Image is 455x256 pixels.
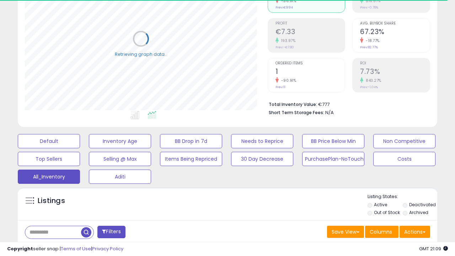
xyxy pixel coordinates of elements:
[269,101,317,107] b: Total Inventory Value:
[363,38,380,43] small: -18.77%
[302,152,364,166] button: PurchasePlan-NoTouch
[373,134,435,148] button: Non Competitive
[302,134,364,148] button: BB Price Below Min
[92,245,123,252] a: Privacy Policy
[38,196,65,206] h5: Listings
[360,22,430,26] span: Avg. Buybox Share
[409,209,428,215] label: Archived
[61,245,91,252] a: Terms of Use
[231,152,293,166] button: 30 Day Decrease
[368,193,437,200] p: Listing States:
[97,226,125,238] button: Filters
[360,5,378,10] small: Prev: -0.78%
[18,152,80,166] button: Top Sellers
[160,134,222,148] button: BB Drop in 7d
[275,45,294,49] small: Prev: -€7.80
[7,245,33,252] strong: Copyright
[374,209,400,215] label: Out of Stock
[275,85,285,89] small: Prev: 11
[275,68,345,77] h2: 1
[275,62,345,65] span: Ordered Items
[409,202,436,208] label: Deactivated
[89,152,151,166] button: Selling @ Max
[370,228,392,235] span: Columns
[327,226,364,238] button: Save View
[89,170,151,184] button: Aditi
[363,78,381,83] small: 843.27%
[365,226,398,238] button: Columns
[269,100,425,108] li: €777
[275,22,345,26] span: Profit
[275,5,293,10] small: Prev: €994
[360,85,378,89] small: Prev: -1.04%
[360,62,430,65] span: ROI
[160,152,222,166] button: Items Being Repriced
[269,110,324,116] b: Short Term Storage Fees:
[115,51,167,57] div: Retrieving graph data..
[360,28,430,37] h2: 67.23%
[374,202,387,208] label: Active
[279,38,296,43] small: 193.97%
[360,68,430,77] h2: 7.73%
[89,134,151,148] button: Inventory Age
[7,246,123,252] div: seller snap | |
[275,28,345,37] h2: €7.33
[400,226,430,238] button: Actions
[360,45,378,49] small: Prev: 82.77%
[325,109,334,116] span: N/A
[231,134,293,148] button: Needs to Reprice
[279,78,296,83] small: -90.91%
[419,245,448,252] span: 2025-10-12 21:09 GMT
[373,152,435,166] button: Costs
[18,134,80,148] button: Default
[18,170,80,184] button: All_Inventory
